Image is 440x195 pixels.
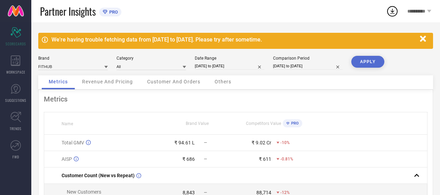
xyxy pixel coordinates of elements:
div: Metrics [44,95,427,103]
input: Select date range [195,62,264,70]
div: Brand [38,56,108,61]
span: Metrics [49,79,68,84]
span: PRO [107,9,118,15]
span: PRO [289,121,299,126]
span: AISP [62,156,72,162]
span: FWD [13,154,19,159]
div: We're having trouble fetching data from [DATE] to [DATE]. Please try after sometime. [51,36,416,43]
span: Competitors Value [246,121,281,126]
span: New Customers [67,189,101,195]
span: SUGGESTIONS [5,98,26,103]
span: Customer Count (New vs Repeat) [62,173,135,178]
span: SCORECARDS [6,41,26,46]
div: ₹ 94.61 L [174,140,195,145]
div: Category [117,56,186,61]
span: — [204,157,207,162]
div: Comparison Period [273,56,343,61]
span: Partner Insights [40,4,96,18]
span: TRENDS [10,126,22,131]
span: WORKSPACE [6,69,25,75]
span: -10% [280,140,290,145]
span: Name [62,121,73,126]
span: Others [215,79,231,84]
div: ₹ 611 [259,156,271,162]
div: Open download list [386,5,399,17]
div: Date Range [195,56,264,61]
span: Revenue And Pricing [82,79,133,84]
span: Customer And Orders [147,79,200,84]
div: ₹ 9.02 Cr [251,140,271,145]
span: — [204,190,207,195]
button: APPLY [351,56,384,68]
div: ₹ 686 [182,156,195,162]
span: -12% [280,190,290,195]
input: Select comparison period [273,62,343,70]
span: -0.81% [280,157,293,162]
span: Brand Value [186,121,209,126]
span: Total GMV [62,140,84,145]
span: — [204,140,207,145]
